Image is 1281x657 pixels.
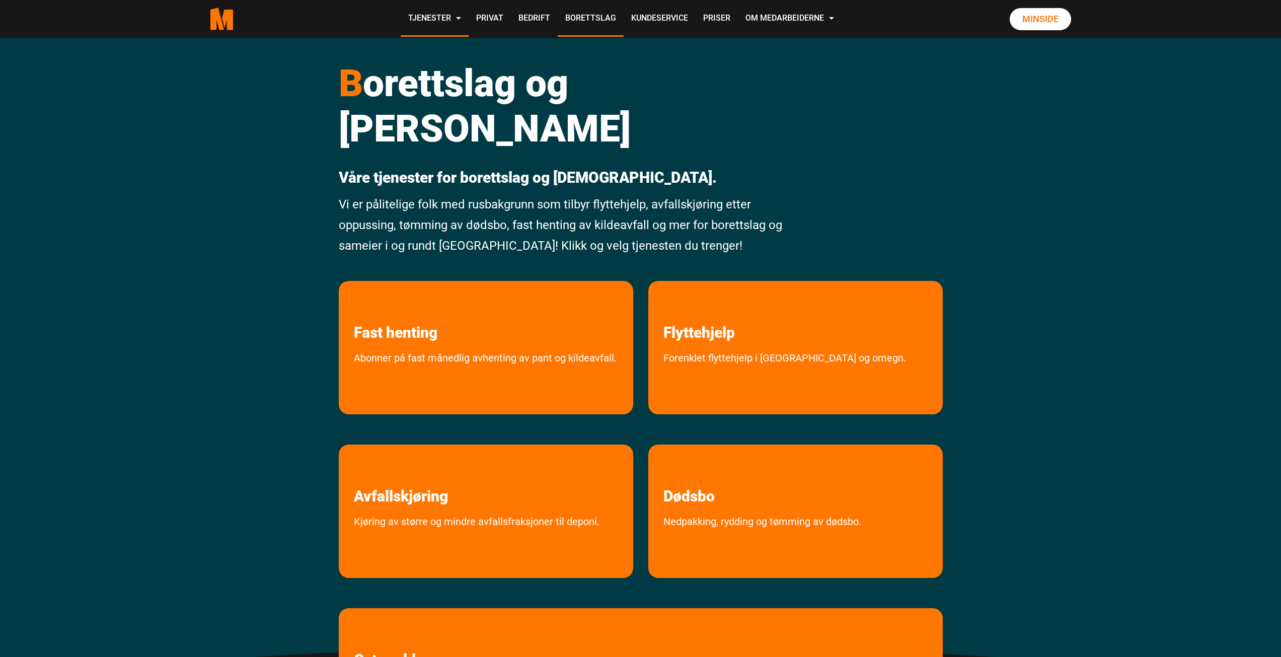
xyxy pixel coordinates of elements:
[1010,8,1071,30] a: Minside
[339,194,788,256] p: Vi er pålitelige folk med rusbakgrunn som tilbyr flyttehjelp, avfallskjøring etter oppussing, tøm...
[339,445,463,505] a: les mer om Avfallskjøring
[648,513,876,573] a: Nedpakking, rydding og tømming av dødsbo.
[339,169,788,187] p: Våre tjenester for borettslag og [DEMOGRAPHIC_DATA].
[511,1,558,37] a: Bedrift
[339,281,453,342] a: les mer om Fast henting
[339,513,615,573] a: Kjøring av større og mindre avfallsfraksjoner til deponi.
[469,1,511,37] a: Privat
[401,1,469,37] a: Tjenester
[339,61,363,105] span: B
[696,1,738,37] a: Priser
[339,60,788,151] h1: orettslag og [PERSON_NAME]
[648,349,921,409] a: Forenklet flyttehjelp i Oslo og omegn.
[648,445,730,505] a: les mer om Dødsbo
[738,1,842,37] a: Om Medarbeiderne
[648,281,750,342] a: les mer om Flyttehjelp
[558,1,624,37] a: Borettslag
[339,349,632,409] a: Abonner på fast månedlig avhenting av pant og kildeavfall.
[624,1,696,37] a: Kundeservice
